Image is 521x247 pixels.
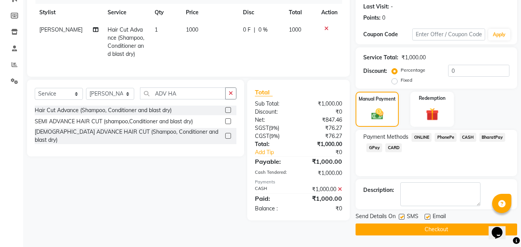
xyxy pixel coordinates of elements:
span: CGST [255,133,269,139]
span: ONLINE [411,133,432,142]
div: Description: [363,186,394,194]
div: Payments [255,179,342,185]
span: Email [433,212,446,222]
div: ₹1,000.00 [401,54,426,62]
div: Last Visit: [363,3,389,11]
div: - [391,3,393,11]
div: Paid: [249,194,298,203]
div: Discount: [363,67,387,75]
span: SGST [255,124,269,131]
div: ₹0 [298,108,348,116]
div: ₹76.27 [298,132,348,140]
span: BharatPay [479,133,506,142]
div: ₹0 [298,205,348,213]
span: PhonePe [435,133,457,142]
th: Disc [238,4,284,21]
div: ( ) [249,124,298,132]
span: CARD [385,143,402,152]
div: ₹1,000.00 [298,194,348,203]
th: Total [284,4,317,21]
div: [DEMOGRAPHIC_DATA] ADVANCE HAIR CUT (Shampoo, Conditioner and blast dry) [35,128,222,144]
div: ₹1,000.00 [298,100,348,108]
span: 0 F [243,26,251,34]
div: ₹847.46 [298,116,348,124]
label: Fixed [401,77,412,84]
a: Add Tip [249,148,307,156]
div: CASH [249,185,298,193]
div: Discount: [249,108,298,116]
th: Service [103,4,150,21]
input: Enter Offer / Coupon Code [412,29,485,40]
label: Redemption [419,95,445,102]
span: [PERSON_NAME] [39,26,83,33]
div: ₹76.27 [298,124,348,132]
button: Checkout [356,223,517,235]
span: | [254,26,255,34]
span: Payment Methods [363,133,408,141]
div: Coupon Code [363,30,412,39]
img: _cash.svg [368,107,387,121]
span: 9% [271,133,278,139]
div: ₹1,000.00 [298,157,348,166]
div: ₹0 [307,148,348,156]
div: Payable: [249,157,298,166]
span: SMS [407,212,418,222]
th: Price [181,4,238,21]
label: Percentage [401,67,425,74]
div: ₹1,000.00 [298,169,348,177]
span: Total [255,88,273,96]
span: 0 % [258,26,268,34]
div: Balance : [249,205,298,213]
label: Manual Payment [359,96,396,102]
span: Send Details On [356,212,396,222]
div: ( ) [249,132,298,140]
div: 0 [382,14,385,22]
img: _gift.svg [422,106,443,122]
div: Hair Cut Advance (Shampoo, Conditioner and blast dry) [35,106,172,114]
span: 9% [270,125,278,131]
div: ₹1,000.00 [298,185,348,193]
th: Stylist [35,4,103,21]
iframe: chat widget [489,216,513,239]
div: Service Total: [363,54,398,62]
div: Net: [249,116,298,124]
div: Points: [363,14,381,22]
span: 1000 [186,26,198,33]
div: Cash Tendered: [249,169,298,177]
div: ₹1,000.00 [298,140,348,148]
span: CASH [460,133,476,142]
span: 1 [155,26,158,33]
span: GPay [366,143,382,152]
button: Apply [488,29,510,40]
th: Qty [150,4,181,21]
span: Hair Cut Advance (Shampoo, Conditioner and blast dry) [108,26,144,57]
div: Total: [249,140,298,148]
th: Action [317,4,342,21]
input: Search or Scan [140,87,226,99]
div: SEMI ADVANCE HAIR CUT (shampoo,Conditioner and blast dry) [35,118,193,126]
div: Sub Total: [249,100,298,108]
span: 1000 [289,26,301,33]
